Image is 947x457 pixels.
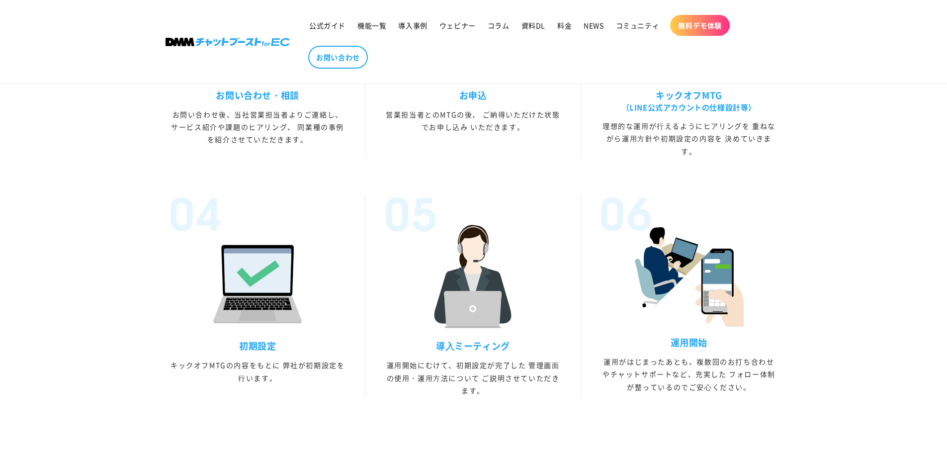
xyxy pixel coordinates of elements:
img: 運⽤開始 [634,217,744,327]
span: 導入事例 [398,21,427,30]
h3: 初期設定 [171,340,345,352]
h3: お申込 [386,90,560,101]
span: ウェビナー [439,21,476,30]
p: キックオフMTGの内容をもとに 弊社が初期設定を⾏います。 [171,359,345,384]
a: 導入事例 [392,15,433,36]
a: 公式ガイド [303,15,351,36]
h3: お問い合わせ・相談 [171,90,345,101]
h3: 導⼊ミーティング [386,340,560,352]
p: 理想的な運⽤が⾏えるようにヒアリングを 重ねながら運⽤⽅針や初期設定の内容を 決めていきます。 [601,120,776,158]
span: コラム [488,21,510,30]
span: 資料DL [521,21,545,30]
a: コミュニティ [610,15,666,36]
a: コラム [482,15,516,36]
h3: 運⽤開始 [601,337,776,348]
img: 初期設定 [203,217,312,330]
span: 無料デモ体験 [678,21,722,30]
h3: キックオフMTG [601,90,776,113]
p: 運⽤がはじまったあとも、複数回のお打ち合わせやチャットサポートなど、充実した フォロー体制が整っているのでご安⼼ください。 [601,356,776,393]
span: NEWS [584,21,603,30]
span: お問い合わせ [316,53,360,62]
a: 機能一覧 [351,15,392,36]
span: コミュニティ [616,21,660,30]
a: 無料デモ体験 [670,15,730,36]
span: 公式ガイド [309,21,345,30]
a: ウェビナー [433,15,482,36]
span: 料金 [557,21,572,30]
span: 機能一覧 [357,21,386,30]
p: 運⽤開始にむけて、初期設定が完了した 管理画⾯の使⽤・運⽤⽅法について ご説明させていただきます。 [386,359,560,397]
a: 資料DL [516,15,551,36]
a: 料金 [551,15,578,36]
img: 導⼊ミーティング [418,217,527,330]
small: （LINE公式アカウントの仕様設計等） [622,102,756,112]
p: 営業担当者とのMTGの後、 ご納得いただけた状態でお申し込み いただきます。 [386,108,560,133]
a: お問い合わせ [308,46,368,69]
img: 株式会社DMM Boost [166,38,290,46]
a: NEWS [578,15,609,36]
p: お問い合わせ後、当社営業担当者よりご連絡し、サービス紹介や課題のヒアリング、 同業種の事例を紹介させていただきます。 [171,108,345,146]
